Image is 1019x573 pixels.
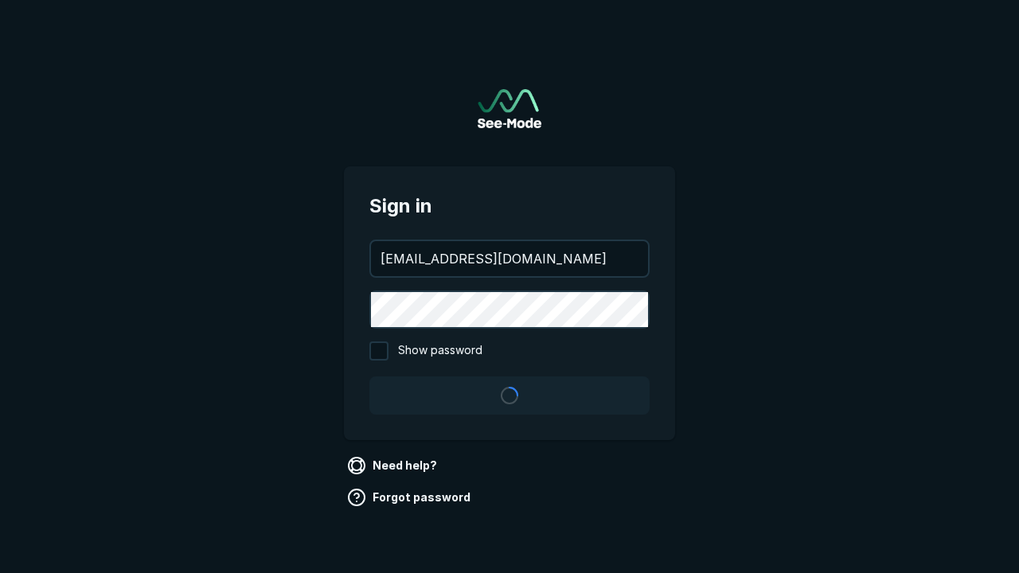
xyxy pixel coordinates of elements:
span: Show password [398,341,482,361]
a: Need help? [344,453,443,478]
a: Forgot password [344,485,477,510]
span: Sign in [369,192,650,220]
img: See-Mode Logo [478,89,541,128]
input: your@email.com [371,241,648,276]
a: Go to sign in [478,89,541,128]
